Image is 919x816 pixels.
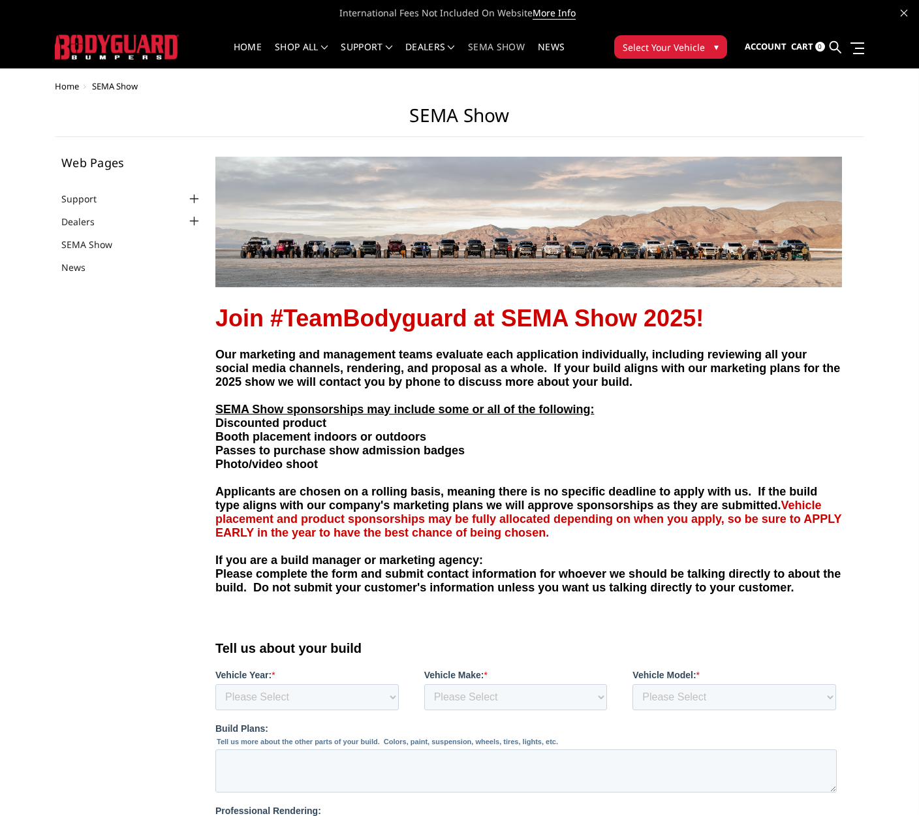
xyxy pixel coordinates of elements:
[61,215,111,228] a: Dealers
[417,776,621,802] input: Strongly recommended but not required
[55,104,864,137] h1: SEMA Show
[1,581,343,589] strong: Tell us more about the other parts of your build. Colors, paint, suspension, wheels, tires, light...
[209,513,269,524] strong: Vehicle Make:
[209,761,241,772] strong: TikTok:
[61,192,113,206] a: Support
[55,35,179,59] img: BODYGUARD BUMPERS
[714,40,719,54] span: ▾
[791,40,813,52] span: Cart
[417,513,480,524] strong: Vehicle Model:
[92,80,138,92] span: SEMA Show
[55,80,79,92] a: Home
[405,42,455,68] a: Dealers
[791,29,825,65] a: Cart 0
[854,753,919,816] iframe: Chat Widget
[234,42,262,68] a: Home
[745,29,787,65] a: Account
[61,260,102,274] a: News
[468,42,525,68] a: SEMA Show
[275,42,328,68] a: shop all
[623,40,705,54] span: Select Your Vehicle
[341,42,392,68] a: Support
[533,7,576,20] a: More Info
[538,42,565,68] a: News
[614,35,727,59] button: Select Your Vehicle
[745,40,787,52] span: Account
[61,157,202,168] h5: Web Pages
[417,761,458,772] strong: YouTube:
[815,42,825,52] span: 0
[209,776,392,802] input: Strongly recommended but not required
[61,238,129,251] a: SEMA Show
